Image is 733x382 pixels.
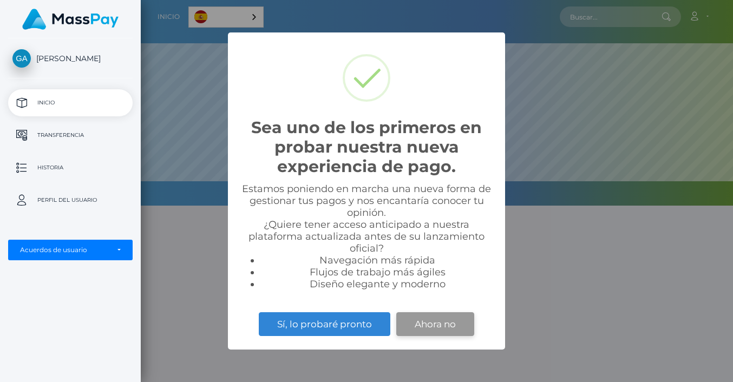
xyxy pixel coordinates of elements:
li: Diseño elegante y moderno [260,278,494,290]
p: Perfil del usuario [12,192,128,208]
button: Ahora no [396,312,474,336]
h2: Sea uno de los primeros en probar nuestra nueva experiencia de pago. [239,118,494,176]
div: Estamos poniendo en marcha una nueva forma de gestionar tus pagos y nos encantaría conocer tu opi... [239,183,494,290]
img: MassPay [22,9,119,30]
p: Historia [12,160,128,176]
button: Acuerdos de usuario [8,240,133,260]
div: Acuerdos de usuario [20,246,109,254]
li: Navegación más rápida [260,254,494,266]
p: Inicio [12,95,128,111]
li: Flujos de trabajo más ágiles [260,266,494,278]
p: Transferencia [12,127,128,143]
span: [PERSON_NAME] [8,54,133,63]
button: Sí, lo probaré pronto [259,312,390,336]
